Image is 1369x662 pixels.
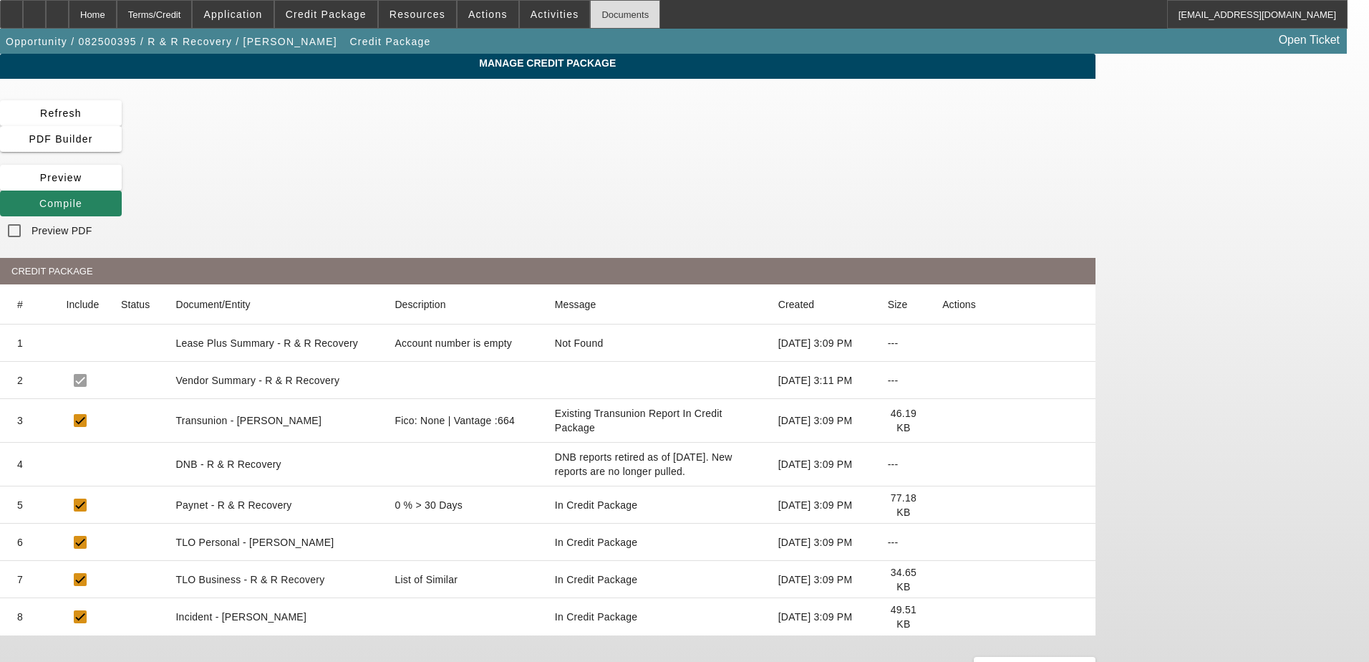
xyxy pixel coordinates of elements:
[548,399,767,443] mat-cell: Existing Transunion Report In Credit Package
[931,284,1095,325] mat-header-cell: Actions
[548,524,767,561] mat-cell: In Credit Package
[548,325,767,362] mat-cell: Not Found
[876,325,931,362] mat-cell: ---
[29,133,92,145] span: PDF Builder
[379,1,456,28] button: Resources
[767,598,876,635] mat-cell: [DATE] 3:09 PM
[40,172,82,183] span: Preview
[193,1,273,28] button: Application
[876,561,931,598] mat-cell: 34.65 KB
[164,486,383,524] mat-cell: Paynet - R & R Recovery
[548,443,767,486] mat-cell: DNB reports retired as of June 26, 2025. New reports are no longer pulled.
[164,598,383,635] mat-cell: Incident - [PERSON_NAME]
[548,486,767,524] mat-cell: In Credit Package
[164,399,383,443] mat-cell: Transunion - [PERSON_NAME]
[110,284,164,325] mat-header-cell: Status
[164,325,383,362] mat-cell: Lease Plus Summary - R & R Recovery
[203,9,262,20] span: Application
[383,486,547,524] mat-cell: 0 % > 30 Days
[876,399,931,443] mat-cell: 46.19 KB
[548,284,767,325] mat-header-cell: Message
[40,107,82,119] span: Refresh
[767,524,876,561] mat-cell: [DATE] 3:09 PM
[383,325,547,362] mat-cell: Account number is empty
[876,284,931,325] mat-header-cell: Size
[767,399,876,443] mat-cell: [DATE] 3:09 PM
[390,9,445,20] span: Resources
[876,524,931,561] mat-cell: ---
[876,362,931,399] mat-cell: ---
[6,36,337,47] span: Opportunity / 082500395 / R & R Recovery / [PERSON_NAME]
[11,57,1085,69] span: Manage Credit Package
[164,443,383,486] mat-cell: DNB - R & R Recovery
[383,399,547,443] mat-cell: Fico: None | Vantage :664
[520,1,590,28] button: Activities
[164,524,383,561] mat-cell: TLO Personal - [PERSON_NAME]
[164,284,383,325] mat-header-cell: Document/Entity
[767,443,876,486] mat-cell: [DATE] 3:09 PM
[548,598,767,635] mat-cell: In Credit Package
[876,486,931,524] mat-cell: 77.18 KB
[349,36,430,47] span: Credit Package
[39,198,82,209] span: Compile
[1273,28,1345,52] a: Open Ticket
[29,224,92,238] label: Preview PDF
[468,9,508,20] span: Actions
[548,362,767,399] mat-cell: null
[54,284,110,325] mat-header-cell: Include
[531,9,579,20] span: Activities
[346,29,434,54] button: Credit Package
[164,362,383,399] mat-cell: Vendor Summary - R & R Recovery
[383,284,547,325] mat-header-cell: Description
[458,1,518,28] button: Actions
[767,561,876,598] mat-cell: [DATE] 3:09 PM
[767,284,876,325] mat-header-cell: Created
[767,486,876,524] mat-cell: [DATE] 3:09 PM
[767,362,876,399] mat-cell: [DATE] 3:11 PM
[548,561,767,598] mat-cell: In Credit Package
[164,561,383,598] mat-cell: TLO Business - R & R Recovery
[876,598,931,635] mat-cell: 49.51 KB
[286,9,367,20] span: Credit Package
[876,443,931,486] mat-cell: ---
[275,1,377,28] button: Credit Package
[383,561,547,598] mat-cell: List of Similar
[767,325,876,362] mat-cell: [DATE] 3:09 PM
[383,362,547,399] mat-cell: null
